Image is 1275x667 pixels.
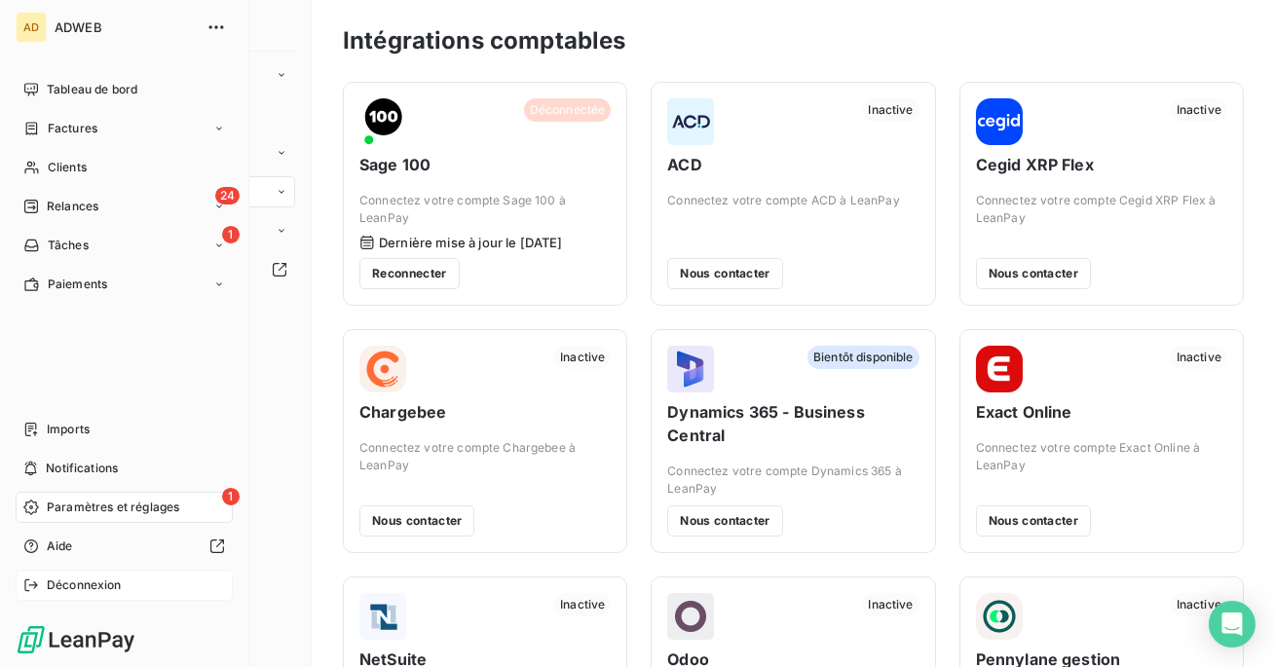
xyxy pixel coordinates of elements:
span: Connectez votre compte Dynamics 365 à LeanPay [667,463,919,498]
span: Connectez votre compte Chargebee à LeanPay [359,439,611,474]
span: Imports [47,421,90,438]
span: Dynamics 365 - Business Central [667,400,919,447]
img: NetSuite logo [359,593,406,640]
span: Tâches [48,237,89,254]
span: Notifications [46,460,118,477]
span: ACD [667,153,919,176]
div: AD [16,12,47,43]
span: Connectez votre compte Sage 100 à LeanPay [359,192,611,227]
img: Odoo logo [667,593,714,640]
span: Inactive [1171,98,1227,122]
button: Nous contacter [976,505,1091,537]
span: Paramètres et réglages [47,499,179,516]
button: Nous contacter [359,505,474,537]
span: 24 [215,187,240,204]
span: Factures [48,120,97,137]
span: Déconnectée [524,98,612,122]
div: Open Intercom Messenger [1209,601,1256,648]
span: Paiements [48,276,107,293]
img: ACD logo [667,98,714,145]
span: Relances [47,198,98,215]
span: ADWEB [55,19,195,35]
span: Connectez votre compte Exact Online à LeanPay [976,439,1227,474]
span: Inactive [1171,346,1227,369]
span: Inactive [554,593,611,616]
a: Aide [16,531,233,562]
img: Pennylane gestion logo [976,593,1023,640]
button: Nous contacter [976,258,1091,289]
span: 1 [222,226,240,243]
span: Déconnexion [47,576,122,594]
img: Chargebee logo [359,346,406,392]
img: Sage 100 logo [359,98,406,145]
span: Sage 100 [359,153,611,176]
span: Inactive [1171,593,1227,616]
h3: Intégrations comptables [343,23,625,58]
span: Connectez votre compte ACD à LeanPay [667,192,919,209]
button: Nous contacter [667,258,782,289]
span: Aide [47,537,73,555]
span: Inactive [862,98,919,122]
button: Reconnecter [359,258,460,289]
img: Exact Online logo [976,346,1023,392]
span: Connectez votre compte Cegid XRP Flex à LeanPay [976,192,1227,227]
img: Cegid XRP Flex logo [976,98,1023,145]
span: 1 [222,488,240,505]
span: Bientôt disponible [807,346,919,369]
span: Inactive [554,346,611,369]
span: Tableau de bord [47,81,137,98]
img: Dynamics 365 - Business Central logo [667,346,714,392]
span: Clients [48,159,87,176]
span: Dernière mise à jour le [DATE] [379,235,563,250]
img: Logo LeanPay [16,624,136,655]
span: Inactive [862,593,919,616]
button: Nous contacter [667,505,782,537]
span: Chargebee [359,400,611,424]
span: Exact Online [976,400,1227,424]
span: Cegid XRP Flex [976,153,1227,176]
